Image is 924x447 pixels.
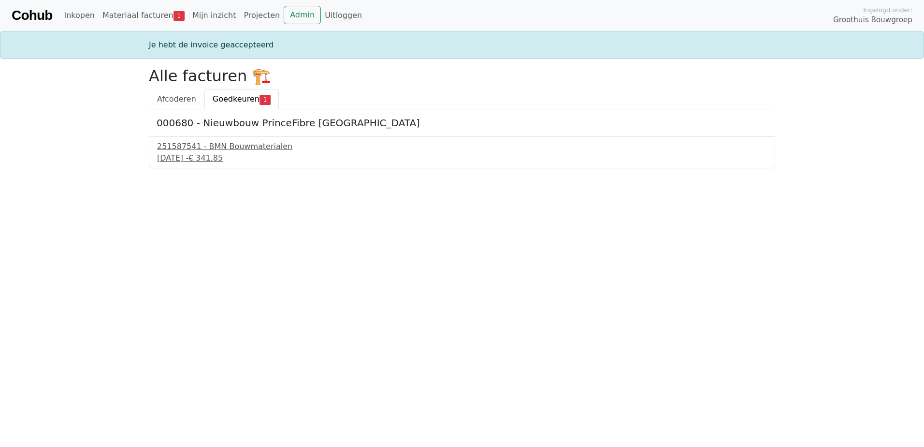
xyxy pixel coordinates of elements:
div: 251587541 - BMN Bouwmaterialen [157,141,767,152]
span: Goedkeuren [213,94,260,104]
a: Materiaal facturen1 [99,6,188,25]
a: Projecten [240,6,284,25]
span: Ingelogd onder: [863,5,912,15]
a: Goedkeuren1 [204,89,279,109]
span: Afcoderen [157,94,196,104]
span: 1 [173,11,185,21]
a: Cohub [12,4,52,27]
div: [DATE] - [157,152,767,164]
h2: Alle facturen 🏗️ [149,67,775,85]
h5: 000680 - Nieuwbouw PrinceFibre [GEOGRAPHIC_DATA] [157,117,767,129]
span: 1 [260,95,271,104]
a: Uitloggen [321,6,366,25]
a: Afcoderen [149,89,204,109]
a: Mijn inzicht [188,6,240,25]
span: € 341,85 [188,153,223,163]
a: Inkopen [60,6,98,25]
a: Admin [284,6,321,24]
div: Je hebt de invoice geaccepteerd [143,39,781,51]
a: 251587541 - BMN Bouwmaterialen[DATE] -€ 341,85 [157,141,767,164]
span: Groothuis Bouwgroep [833,15,912,26]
